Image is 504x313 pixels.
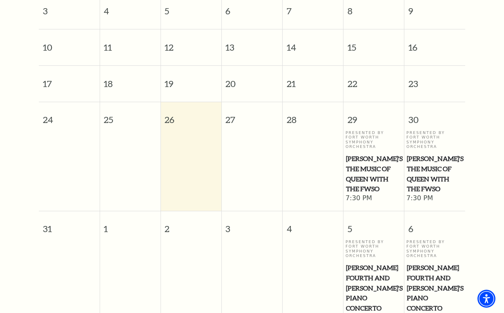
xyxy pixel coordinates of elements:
[343,102,404,130] span: 29
[346,130,402,149] p: Presented By Fort Worth Symphony Orchestra
[161,29,221,58] span: 12
[404,66,465,94] span: 23
[222,66,282,94] span: 20
[222,29,282,58] span: 13
[404,211,465,239] span: 6
[222,102,282,130] span: 27
[39,102,100,130] span: 24
[477,290,495,308] div: Accessibility Menu
[222,211,282,239] span: 3
[283,66,343,94] span: 21
[406,194,463,203] span: 7:30 PM
[161,211,221,239] span: 2
[100,102,161,130] span: 25
[161,102,221,130] span: 26
[100,29,161,58] span: 11
[346,194,402,203] span: 7:30 PM
[407,154,463,194] span: [PERSON_NAME]'s The Music of Queen with the FWSO
[406,239,463,258] p: Presented By Fort Worth Symphony Orchestra
[346,154,402,194] a: Windborne's The Music of Queen with the FWSO
[283,102,343,130] span: 28
[346,239,402,258] p: Presented By Fort Worth Symphony Orchestra
[100,211,161,239] span: 1
[39,66,100,94] span: 17
[283,211,343,239] span: 4
[346,154,402,194] span: [PERSON_NAME]'s The Music of Queen with the FWSO
[404,102,465,130] span: 30
[343,211,404,239] span: 5
[283,29,343,58] span: 14
[404,29,465,58] span: 16
[406,154,463,194] a: Windborne's The Music of Queen with the FWSO
[343,29,404,58] span: 15
[161,66,221,94] span: 19
[343,66,404,94] span: 22
[100,66,161,94] span: 18
[39,29,100,58] span: 10
[39,211,100,239] span: 31
[406,130,463,149] p: Presented By Fort Worth Symphony Orchestra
